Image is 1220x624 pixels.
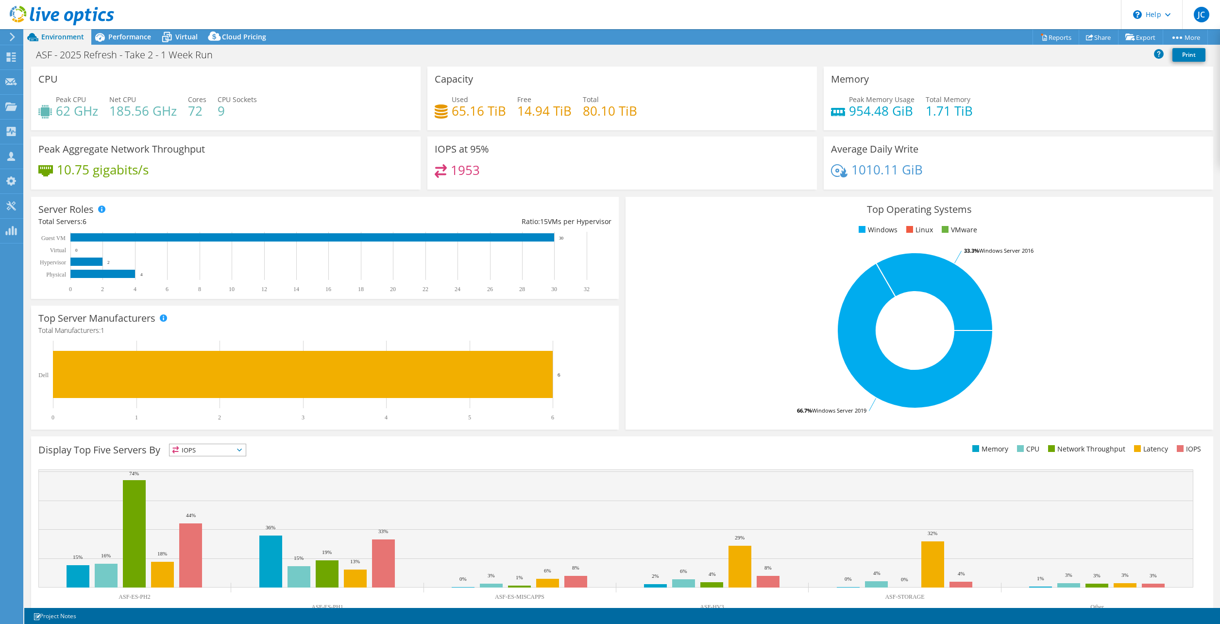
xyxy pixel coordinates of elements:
text: 8 [198,286,201,293]
text: 20 [390,286,396,293]
span: 6 [83,217,86,226]
text: 28 [519,286,525,293]
a: Print [1172,48,1205,62]
text: 1% [1037,575,1044,581]
h4: 65.16 TiB [452,105,506,116]
text: 3% [488,572,495,578]
text: 4 [140,272,143,277]
text: 8% [572,565,579,571]
h4: 9 [218,105,257,116]
li: Windows [856,225,898,235]
text: ASF-ES-PH1 [311,604,343,610]
h4: 185.56 GHz [109,105,177,116]
text: 6 [558,372,560,378]
text: 6% [680,568,687,574]
text: 1 [135,414,138,421]
text: 33% [378,528,388,534]
text: 14 [293,286,299,293]
span: JC [1194,7,1209,22]
text: ASF-HV3 [700,604,724,610]
li: VMware [939,225,977,235]
li: Latency [1132,444,1168,454]
text: 74% [129,470,139,476]
text: ASF-STORAGE [885,593,924,600]
li: IOPS [1174,444,1201,454]
div: Total Servers: [38,216,325,227]
text: 0% [459,576,467,582]
h3: Capacity [435,74,473,85]
text: 4% [709,571,716,577]
h4: 1.71 TiB [926,105,973,116]
span: Total [583,95,599,104]
text: 6% [544,568,551,573]
li: Linux [904,225,933,235]
a: Project Notes [26,610,83,622]
h3: Average Daily Write [831,144,918,155]
h4: 62 GHz [56,105,98,116]
text: 18% [157,551,167,556]
text: 4% [958,571,965,576]
span: Peak Memory Usage [849,95,915,104]
h4: 1010.11 GiB [851,164,923,175]
text: 30 [559,236,564,241]
span: Peak CPU [56,95,86,104]
a: Share [1079,30,1118,45]
h3: Server Roles [38,204,94,215]
text: 8% [764,565,772,571]
text: 2 [107,260,110,265]
text: Guest VM [41,235,66,242]
text: 22 [423,286,428,293]
a: Export [1118,30,1163,45]
text: 18 [358,286,364,293]
h4: Total Manufacturers: [38,325,611,336]
text: 0 [51,414,54,421]
h4: 10.75 gigabits/s [57,164,149,175]
text: 36% [266,524,275,530]
text: 12 [261,286,267,293]
svg: \n [1133,10,1142,19]
text: 4 [134,286,136,293]
text: 15% [73,554,83,560]
text: Dell [38,372,49,379]
div: Ratio: VMs per Hypervisor [325,216,611,227]
tspan: Windows Server 2016 [979,247,1034,254]
h3: Top Server Manufacturers [38,313,155,324]
span: Used [452,95,468,104]
text: 2 [218,414,221,421]
text: 15% [294,555,304,561]
text: 19% [322,549,332,555]
span: CPU Sockets [218,95,257,104]
h4: 72 [188,105,206,116]
text: 3% [1065,572,1072,578]
text: 6 [166,286,169,293]
span: 1 [101,326,104,335]
text: 2% [652,573,659,579]
text: 2 [101,286,104,293]
span: 15 [540,217,548,226]
span: Cores [188,95,206,104]
tspan: Windows Server 2019 [812,407,866,414]
li: CPU [1015,444,1039,454]
li: Network Throughput [1046,444,1125,454]
text: 16 [325,286,331,293]
text: 13% [350,558,360,564]
text: 3% [1093,572,1101,578]
text: 44% [186,512,196,518]
span: Virtual [175,32,198,41]
h4: 1953 [451,165,480,175]
tspan: 66.7% [797,407,812,414]
h3: Top Operating Systems [633,204,1206,215]
a: Reports [1033,30,1079,45]
text: 29% [735,535,745,540]
text: 16% [101,553,111,558]
text: 10 [229,286,235,293]
h3: CPU [38,74,58,85]
tspan: 33.3% [964,247,979,254]
h4: 80.10 TiB [583,105,637,116]
text: 3% [1121,572,1129,578]
text: Virtual [50,247,67,254]
span: Net CPU [109,95,136,104]
text: 5 [468,414,471,421]
text: Other [1090,604,1103,610]
h4: 14.94 TiB [517,105,572,116]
